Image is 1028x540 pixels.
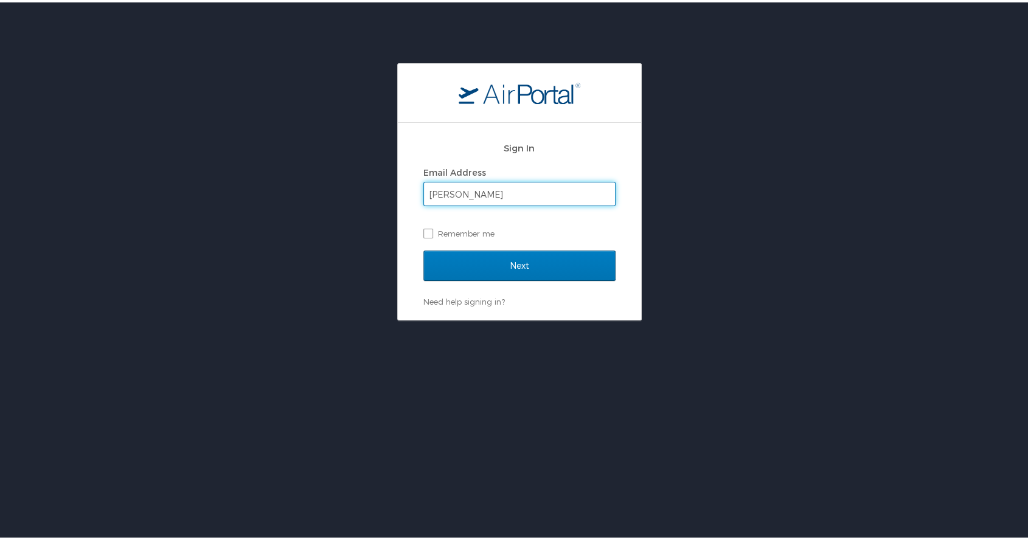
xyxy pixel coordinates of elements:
img: logo [459,80,580,102]
label: Remember me [423,222,616,240]
h2: Sign In [423,139,616,153]
a: Need help signing in? [423,294,505,304]
label: Email Address [423,165,486,175]
input: Next [423,248,616,279]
